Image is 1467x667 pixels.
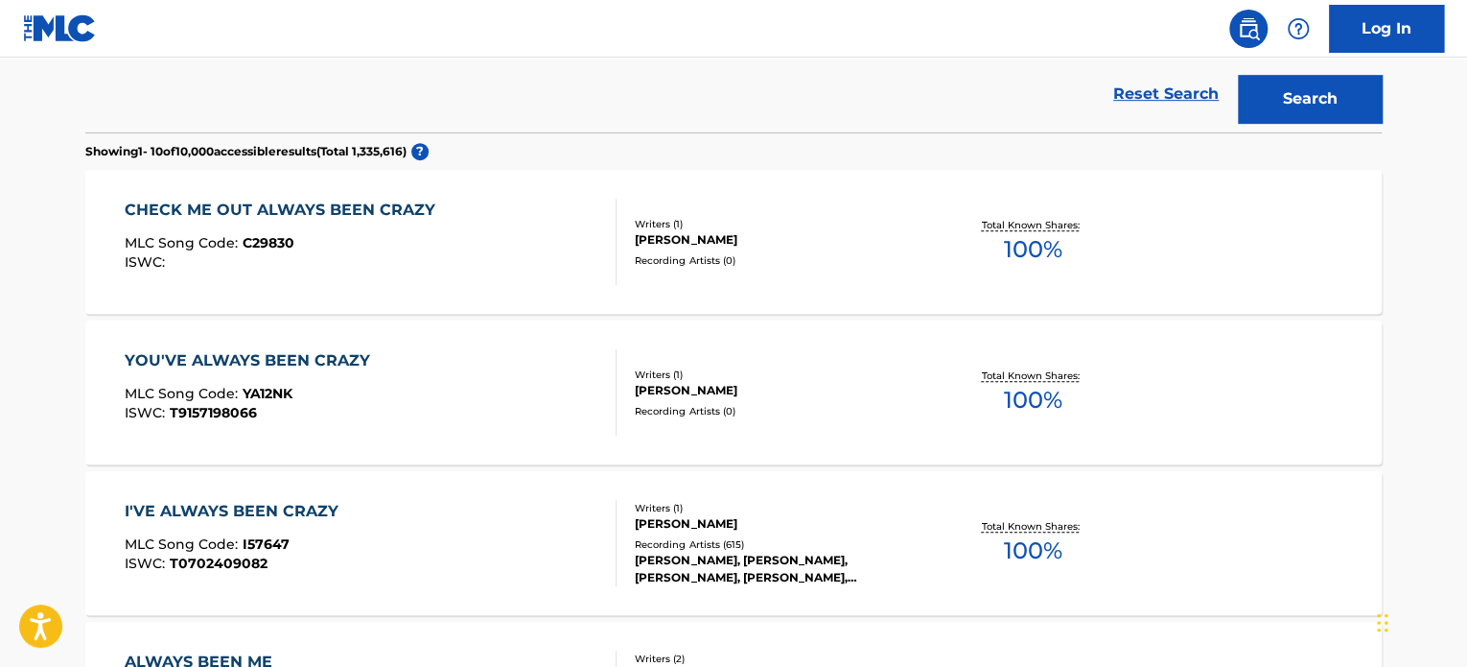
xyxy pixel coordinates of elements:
div: YOU'VE ALWAYS BEEN CRAZY [125,349,380,372]
img: search [1237,17,1260,40]
span: ISWC : [125,253,170,271]
div: [PERSON_NAME] [635,515,924,533]
div: Help [1279,10,1317,48]
p: Showing 1 - 10 of 10,000 accessible results (Total 1,335,616 ) [85,143,407,160]
button: Search [1238,75,1382,123]
span: ISWC : [125,404,170,421]
p: Total Known Shares: [981,519,1083,534]
span: ISWC : [125,555,170,572]
div: Writers ( 2 ) [635,652,924,666]
iframe: Chat Widget [1371,575,1467,667]
p: Total Known Shares: [981,369,1083,383]
span: 100 % [1003,383,1061,417]
div: Writers ( 1 ) [635,368,924,382]
a: Reset Search [1104,73,1228,115]
a: CHECK ME OUT ALWAYS BEEN CRAZYMLC Song Code:C29830ISWC:Writers (1)[PERSON_NAME]Recording Artists ... [85,170,1382,314]
span: ? [411,143,429,160]
img: help [1287,17,1310,40]
div: [PERSON_NAME] [635,382,924,399]
span: MLC Song Code : [125,234,243,251]
span: 100 % [1003,232,1061,267]
span: 100 % [1003,534,1061,568]
a: I'VE ALWAYS BEEN CRAZYMLC Song Code:I57647ISWC:T0702409082Writers (1)[PERSON_NAME]Recording Artis... [85,471,1382,615]
div: CHECK ME OUT ALWAYS BEEN CRAZY [125,199,445,222]
span: I57647 [243,536,290,553]
span: T0702409082 [170,555,268,572]
div: Recording Artists ( 0 ) [635,253,924,268]
div: Recording Artists ( 0 ) [635,404,924,418]
div: I'VE ALWAYS BEEN CRAZY [125,500,348,523]
p: Total Known Shares: [981,218,1083,232]
div: [PERSON_NAME], [PERSON_NAME], [PERSON_NAME], [PERSON_NAME], [PERSON_NAME] [635,552,924,586]
div: Writers ( 1 ) [635,217,924,231]
div: Drag [1377,594,1388,652]
span: T9157198066 [170,404,257,421]
span: MLC Song Code : [125,385,243,402]
div: Recording Artists ( 615 ) [635,537,924,552]
span: C29830 [243,234,294,251]
div: Writers ( 1 ) [635,501,924,515]
a: Public Search [1229,10,1268,48]
a: Log In [1329,5,1444,53]
span: YA12NK [243,385,292,402]
div: [PERSON_NAME] [635,231,924,249]
a: YOU'VE ALWAYS BEEN CRAZYMLC Song Code:YA12NKISWC:T9157198066Writers (1)[PERSON_NAME]Recording Art... [85,321,1382,465]
span: MLC Song Code : [125,536,243,553]
img: MLC Logo [23,14,97,42]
